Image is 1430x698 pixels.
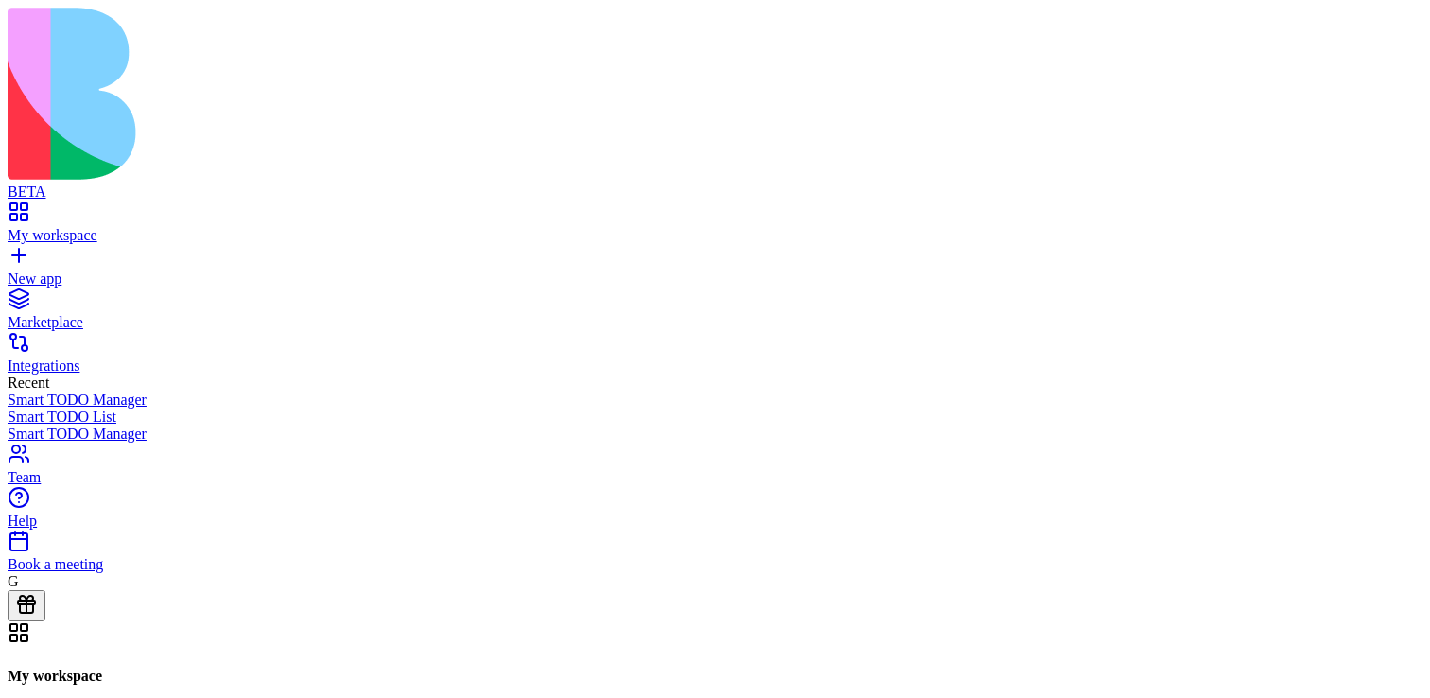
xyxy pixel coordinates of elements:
[8,375,49,391] span: Recent
[8,166,1422,201] a: BETA
[8,210,1422,244] a: My workspace
[8,270,1422,288] div: New app
[8,556,1422,573] div: Book a meeting
[8,469,1422,486] div: Team
[8,573,19,589] span: G
[8,227,1422,244] div: My workspace
[8,314,1422,331] div: Marketplace
[8,496,1422,530] a: Help
[8,183,1422,201] div: BETA
[8,358,1422,375] div: Integrations
[8,297,1422,331] a: Marketplace
[8,253,1422,288] a: New app
[8,426,1422,443] a: Smart TODO Manager
[8,409,1422,426] a: Smart TODO List
[8,392,1422,409] a: Smart TODO Manager
[8,8,768,180] img: logo
[8,513,1422,530] div: Help
[8,539,1422,573] a: Book a meeting
[8,340,1422,375] a: Integrations
[8,452,1422,486] a: Team
[8,668,1422,685] h4: My workspace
